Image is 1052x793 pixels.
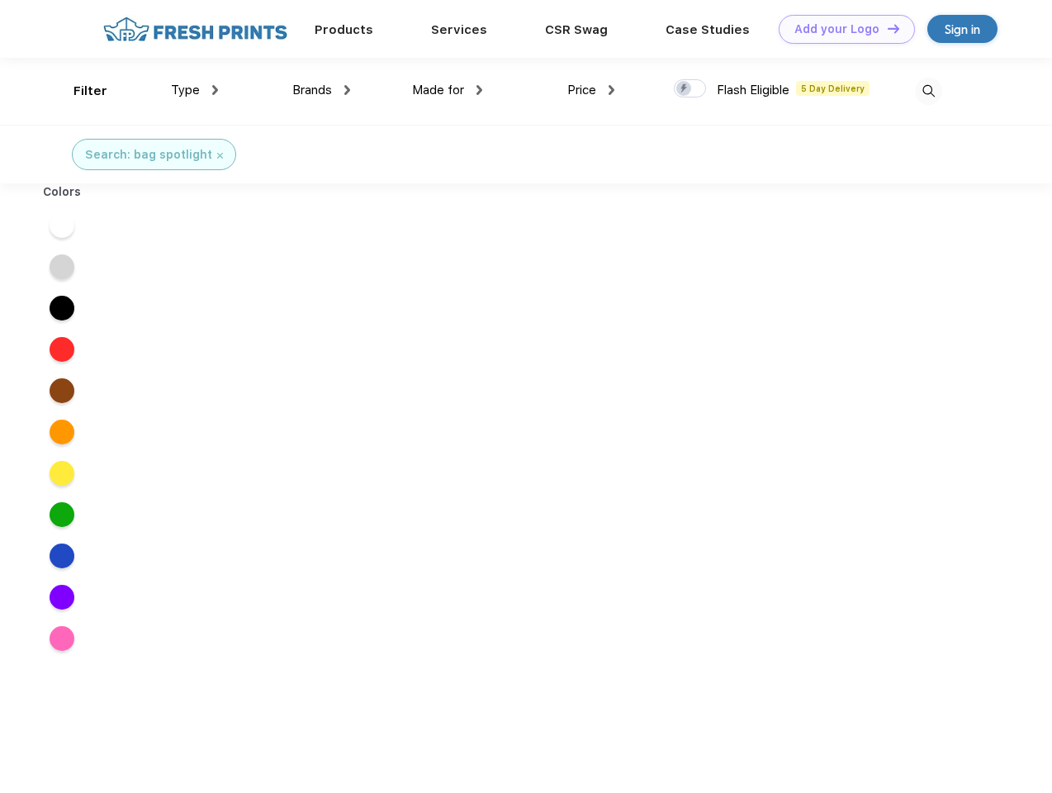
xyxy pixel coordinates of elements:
[915,78,942,105] img: desktop_search.svg
[171,83,200,97] span: Type
[717,83,789,97] span: Flash Eligible
[567,83,596,97] span: Price
[315,22,373,37] a: Products
[292,83,332,97] span: Brands
[217,153,223,159] img: filter_cancel.svg
[476,85,482,95] img: dropdown.png
[609,85,614,95] img: dropdown.png
[794,22,879,36] div: Add your Logo
[85,146,212,164] div: Search: bag spotlight
[31,183,94,201] div: Colors
[73,82,107,101] div: Filter
[98,15,292,44] img: fo%20logo%202.webp
[796,81,870,96] span: 5 Day Delivery
[945,20,980,39] div: Sign in
[344,85,350,95] img: dropdown.png
[927,15,998,43] a: Sign in
[888,24,899,33] img: DT
[412,83,464,97] span: Made for
[212,85,218,95] img: dropdown.png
